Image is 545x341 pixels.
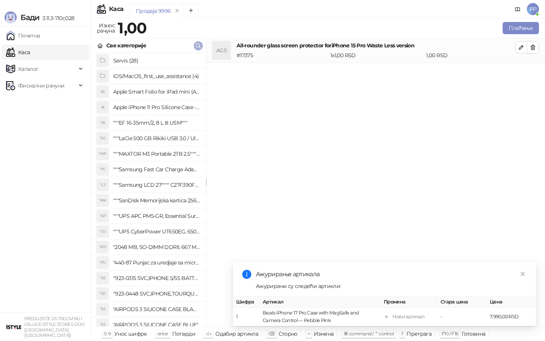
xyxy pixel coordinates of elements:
a: Каса [6,45,30,60]
div: Одабир артикла [215,329,258,339]
span: PP [527,3,539,15]
span: + [308,331,310,336]
div: "L2 [97,179,109,191]
div: Унос шифре [114,329,147,339]
h4: "923-0315 SVC,IPHONE 5/5S BATTERY REMOVAL TRAY Držač za iPhone sa kojim se otvara display [113,272,200,284]
h4: All-rounder glass screen protector foriPhone 15 Pro Waste Less version [237,41,515,50]
div: "PU [97,257,109,269]
h4: "923-0448 SVC,IPHONE,TOURQUE DRIVER KIT .65KGF- CM Šrafciger " [113,288,200,300]
span: f [402,331,403,336]
span: enter [157,331,168,336]
div: "3S [97,303,109,315]
div: Продаја 9996 [136,7,171,15]
div: "FC [97,163,109,175]
h4: "440-87 Punjac za uredjaje sa micro USB portom 4/1, Stand." [113,257,200,269]
div: Износ рачуна [95,20,116,36]
img: 64x64-companyLogo-77b92cf4-9946-4f36-9751-bf7bb5fd2c7d.png [6,319,21,335]
div: "SD [97,288,109,300]
div: Претрага [406,329,431,339]
div: "18 [97,117,109,129]
h4: "AIRPODS 3 SILICONE CASE BLUE" [113,319,200,331]
h4: Apple Smart Folio for iPad mini (A17 Pro) - Sage [113,86,200,98]
button: Плаћање [503,22,539,34]
span: Каталог [18,61,39,77]
h4: """Samsung LCD 27"""" C27F390FHUXEN""" [113,179,200,191]
a: Почетна [6,28,40,43]
span: 3.11.3-710c028 [39,15,74,22]
div: "MP [97,148,109,160]
h4: """SanDisk Memorijska kartica 256GB microSDXC sa SD adapterom SDSQXA1-256G-GN6MA - Extreme PLUS, ... [113,194,200,206]
strong: 1,00 [118,19,146,37]
th: Шифра [233,297,260,308]
a: Close [519,270,527,278]
div: grid [91,53,206,326]
div: Ажурирање артикала [256,270,527,279]
span: F10 / F16 [442,331,458,336]
span: info-circle [242,270,251,279]
div: 1,00 RSD [425,51,517,59]
h4: "AIRPODS 3 SILICONE CASE BLACK" [113,303,200,315]
td: Beats iPhone 17 Pro Case with MagSafe and Camera Control — Pebble Pink [260,308,381,326]
span: 0-9 [104,331,111,336]
h4: """UPS APC PM5-GR, Essential Surge Arrest,5 utic_nica""" [113,210,200,222]
div: "MS [97,241,109,253]
a: Документација [512,3,524,15]
div: "AP [97,210,109,222]
div: "S5 [97,272,109,284]
h4: """UPS CyberPower UT650EG, 650VA/360W , line-int., s_uko, desktop""" [113,225,200,238]
h4: iOS/MacOS_first_use_assistance (4) [113,70,200,82]
th: Промена [381,297,438,308]
td: 7.990,00 RSD [487,308,536,326]
div: # 17375 [235,51,329,59]
span: ⌘ command / ⌃ control [344,331,394,336]
div: "3S [97,319,109,331]
th: Стара цена [438,297,487,308]
span: ⌫ [268,331,274,336]
div: AGS [212,41,230,59]
span: close [520,271,525,277]
div: Готовина [462,329,485,339]
img: Logo [5,11,17,23]
div: AS [97,86,109,98]
h4: """Samsung Fast Car Charge Adapter, brzi auto punja_, boja crna""" [113,163,200,175]
div: 1 x 1,00 RSD [329,51,425,59]
span: Фискални рачуни [18,78,64,93]
small: PREDUZEĆE ZA TRGOVINU I USLUGE ISTYLE STORES DOO [GEOGRAPHIC_DATA] ([GEOGRAPHIC_DATA]) [24,316,85,338]
div: Потврди [172,329,196,339]
span: Бади [20,13,39,22]
div: Нови артикал [392,313,424,321]
h4: Apple iPhone 11 Pro Silicone Case - Black [113,101,200,113]
button: remove [172,8,182,14]
h4: "2048 MB, SO-DIMM DDRII, 667 MHz, Napajanje 1,8 0,1 V, Latencija CL5" [113,241,200,253]
div: Сторно [279,329,297,339]
td: - [438,308,487,326]
div: Све категорије [106,41,146,50]
button: Add tab [184,3,199,18]
div: "CU [97,225,109,238]
th: Артикал [260,297,381,308]
h4: """EF 16-35mm/2, 8 L III USM""" [113,117,200,129]
div: Каса [109,6,123,12]
h4: """MAXTOR M3 Portable 2TB 2.5"""" crni eksterni hard disk HX-M201TCB/GM""" [113,148,200,160]
h4: Servis (28) [113,55,200,67]
h4: """LaCie 500 GB Rikiki USB 3.0 / Ultra Compact & Resistant aluminum / USB 3.0 / 2.5""""""" [113,132,200,144]
div: "MK [97,194,109,206]
th: Цена [487,297,536,308]
div: "5G [97,132,109,144]
td: 1 [233,308,260,326]
div: Измена [314,329,333,339]
div: AI [97,101,109,113]
div: Ажурирани су следећи артикли: [256,282,527,290]
span: ↑/↓ [206,331,212,336]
